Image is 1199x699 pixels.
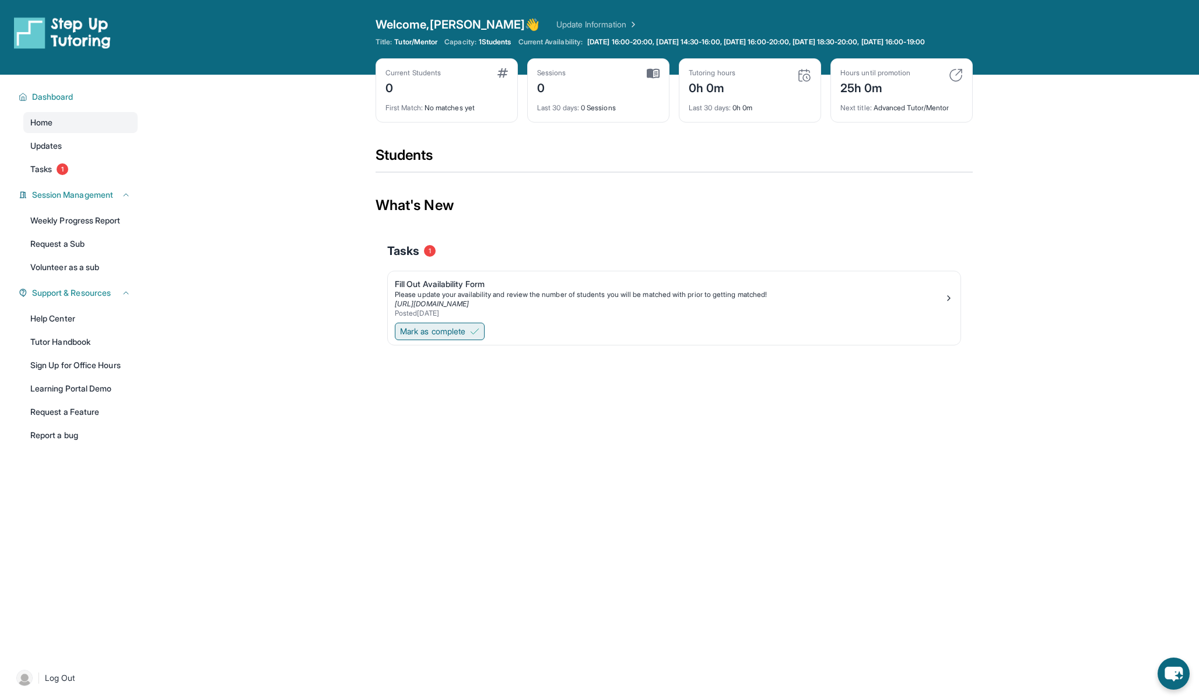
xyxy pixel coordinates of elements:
[797,68,811,82] img: card
[537,96,660,113] div: 0 Sessions
[395,323,485,340] button: Mark as complete
[376,180,973,231] div: What's New
[385,68,441,78] div: Current Students
[376,146,973,172] div: Students
[470,327,479,336] img: Mark as complete
[57,163,68,175] span: 1
[587,37,925,47] span: [DATE] 16:00-20:00, [DATE] 14:30-16:00, [DATE] 16:00-20:00, [DATE] 18:30-20:00, [DATE] 16:00-19:00
[388,271,960,320] a: Fill Out Availability FormPlease update your availability and review the number of students you w...
[14,16,111,49] img: logo
[376,37,392,47] span: Title:
[689,103,731,112] span: Last 30 days :
[585,37,927,47] a: [DATE] 16:00-20:00, [DATE] 14:30-16:00, [DATE] 16:00-20:00, [DATE] 18:30-20:00, [DATE] 16:00-19:00
[1158,658,1190,690] button: chat-button
[23,331,138,352] a: Tutor Handbook
[840,96,963,113] div: Advanced Tutor/Mentor
[32,91,73,103] span: Dashboard
[949,68,963,82] img: card
[387,243,419,259] span: Tasks
[497,68,508,78] img: card
[32,189,113,201] span: Session Management
[537,103,579,112] span: Last 30 days :
[30,117,52,128] span: Home
[395,290,944,299] div: Please update your availability and review the number of students you will be matched with prior ...
[23,425,138,446] a: Report a bug
[23,112,138,133] a: Home
[537,78,566,96] div: 0
[479,37,511,47] span: 1 Students
[840,103,872,112] span: Next title :
[394,37,437,47] span: Tutor/Mentor
[400,326,465,337] span: Mark as complete
[30,163,52,175] span: Tasks
[23,378,138,399] a: Learning Portal Demo
[27,189,131,201] button: Session Management
[518,37,583,47] span: Current Availability:
[376,16,540,33] span: Welcome, [PERSON_NAME] 👋
[30,140,62,152] span: Updates
[23,233,138,254] a: Request a Sub
[647,68,660,79] img: card
[689,68,735,78] div: Tutoring hours
[424,245,436,257] span: 1
[385,96,508,113] div: No matches yet
[689,78,735,96] div: 0h 0m
[840,68,910,78] div: Hours until promotion
[23,308,138,329] a: Help Center
[23,257,138,278] a: Volunteer as a sub
[689,96,811,113] div: 0h 0m
[556,19,638,30] a: Update Information
[27,287,131,299] button: Support & Resources
[23,135,138,156] a: Updates
[32,287,111,299] span: Support & Resources
[626,19,638,30] img: Chevron Right
[395,278,944,290] div: Fill Out Availability Form
[12,665,138,691] a: |Log Out
[16,670,33,686] img: user-img
[23,210,138,231] a: Weekly Progress Report
[23,355,138,376] a: Sign Up for Office Hours
[27,91,131,103] button: Dashboard
[840,78,910,96] div: 25h 0m
[395,309,944,318] div: Posted [DATE]
[444,37,476,47] span: Capacity:
[385,78,441,96] div: 0
[395,299,469,308] a: [URL][DOMAIN_NAME]
[23,159,138,180] a: Tasks1
[537,68,566,78] div: Sessions
[45,672,75,684] span: Log Out
[385,103,423,112] span: First Match :
[37,671,40,685] span: |
[23,401,138,422] a: Request a Feature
